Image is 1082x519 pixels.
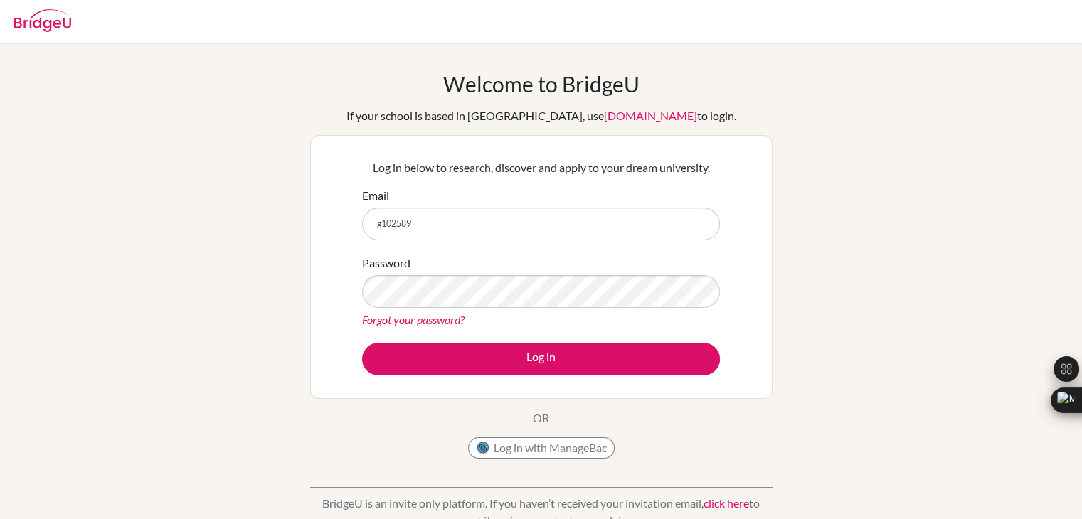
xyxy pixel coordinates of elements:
[533,410,549,427] p: OR
[362,187,389,204] label: Email
[604,109,697,122] a: [DOMAIN_NAME]
[443,71,640,97] h1: Welcome to BridgeU
[346,107,736,124] div: If your school is based in [GEOGRAPHIC_DATA], use to login.
[468,437,615,459] button: Log in with ManageBac
[362,343,720,375] button: Log in
[362,313,465,326] a: Forgot your password?
[704,496,749,510] a: click here
[14,9,71,32] img: Bridge-U
[362,159,720,176] p: Log in below to research, discover and apply to your dream university.
[362,255,410,272] label: Password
